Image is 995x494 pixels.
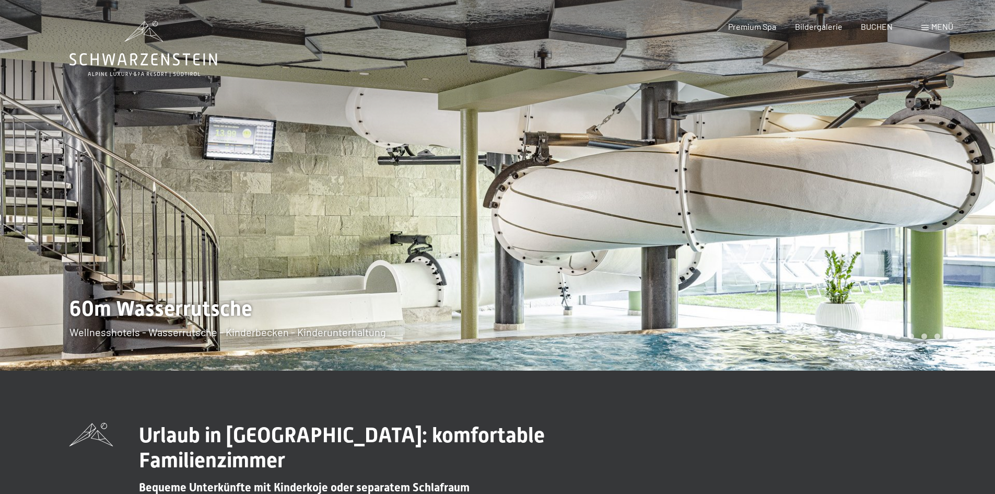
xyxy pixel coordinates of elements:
div: Carousel Page 3 [882,334,888,339]
div: Carousel Page 7 [934,334,940,339]
span: Urlaub in [GEOGRAPHIC_DATA]: komfortable Familienzimmer [139,423,545,473]
div: Carousel Page 2 [869,334,875,339]
span: Menü [931,21,953,31]
div: Carousel Page 1 (Current Slide) [856,334,862,339]
div: Carousel Page 8 [947,334,953,339]
div: Carousel Page 6 [921,334,927,339]
span: Bequeme Unterkünfte mit Kinderkoje oder separatem Schlafraum [139,481,470,494]
a: Premium Spa [728,21,776,31]
div: Carousel Page 5 [908,334,914,339]
a: BUCHEN [861,21,893,31]
a: Bildergalerie [795,21,842,31]
div: Carousel Page 4 [895,334,901,339]
div: Carousel Pagination [852,334,953,339]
